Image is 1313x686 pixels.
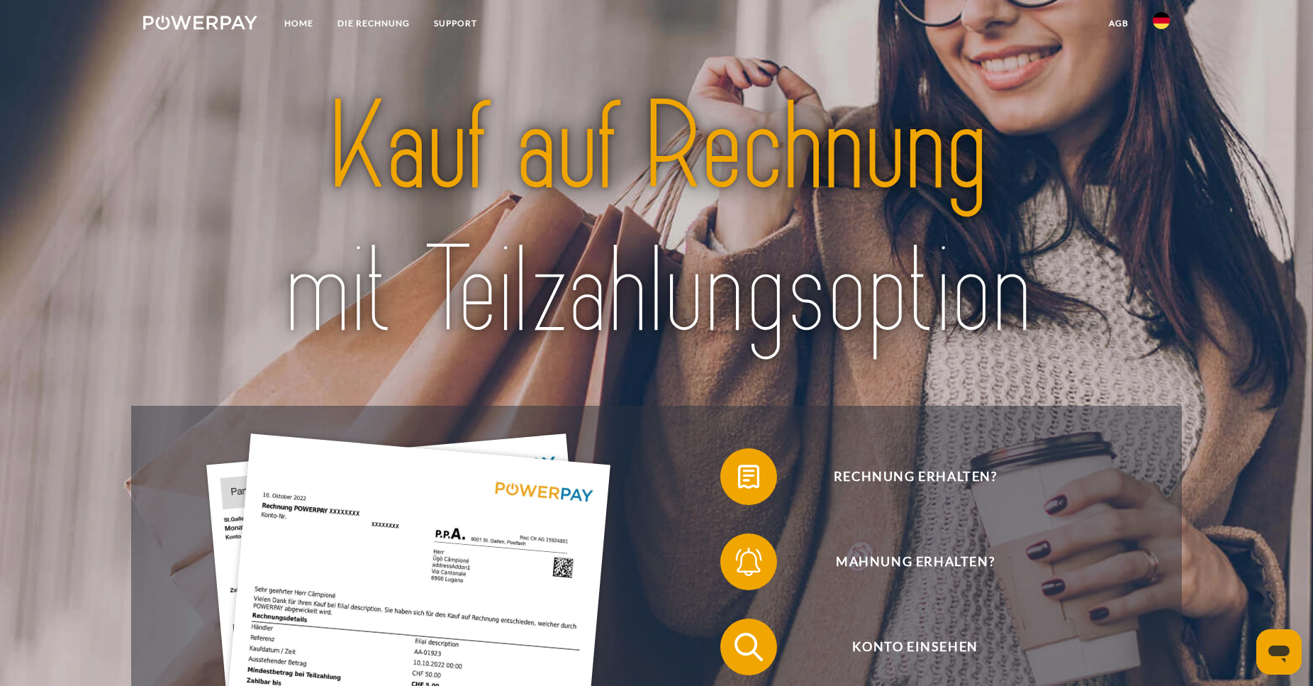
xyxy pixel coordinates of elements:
[1256,629,1302,675] iframe: Schaltfläche zum Öffnen des Messaging-Fensters
[720,619,1089,675] button: Konto einsehen
[1153,12,1170,29] img: de
[720,448,1089,505] button: Rechnung erhalten?
[422,11,489,36] a: SUPPORT
[731,544,766,580] img: qb_bell.svg
[731,629,766,665] img: qb_search.svg
[143,16,257,30] img: logo-powerpay-white.svg
[325,11,422,36] a: DIE RECHNUNG
[742,448,1089,505] span: Rechnung erhalten?
[742,619,1089,675] span: Konto einsehen
[272,11,325,36] a: Home
[194,69,1119,370] img: title-powerpay_de.svg
[1097,11,1141,36] a: agb
[731,459,766,494] img: qb_bill.svg
[742,533,1089,590] span: Mahnung erhalten?
[720,533,1089,590] button: Mahnung erhalten?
